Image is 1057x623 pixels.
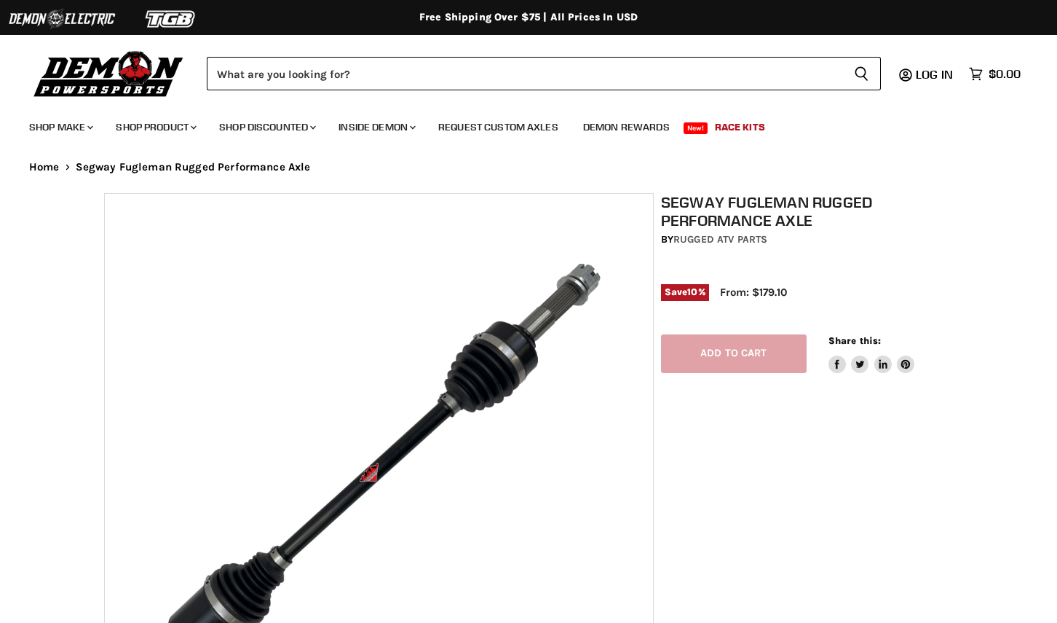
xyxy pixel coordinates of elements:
[207,57,842,90] input: Search
[687,286,697,297] span: 10
[661,284,709,300] span: Save %
[7,5,116,33] img: Demon Electric Logo 2
[673,233,767,246] a: Rugged ATV Parts
[661,232,961,248] div: by
[105,112,205,142] a: Shop Product
[76,161,311,173] span: Segway Fugleman Rugged Performance Axle
[18,112,102,142] a: Shop Make
[661,193,961,230] h1: Segway Fugleman Rugged Performance Axle
[909,68,962,81] a: Log in
[208,112,325,142] a: Shop Discounted
[704,112,776,142] a: Race Kits
[328,112,424,142] a: Inside Demon
[916,67,953,82] span: Log in
[29,47,189,99] img: Demon Powersports
[207,57,881,90] form: Product
[828,335,881,346] span: Share this:
[962,63,1028,85] a: $0.00
[684,122,708,134] span: New!
[720,286,787,299] span: From: $179.10
[427,112,569,142] a: Request Custom Axles
[842,57,881,90] button: Search
[18,106,1017,142] ul: Main menu
[116,5,226,33] img: TGB Logo 2
[572,112,681,142] a: Demon Rewards
[29,161,60,173] a: Home
[989,67,1021,81] span: $0.00
[828,334,915,373] aside: Share this:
